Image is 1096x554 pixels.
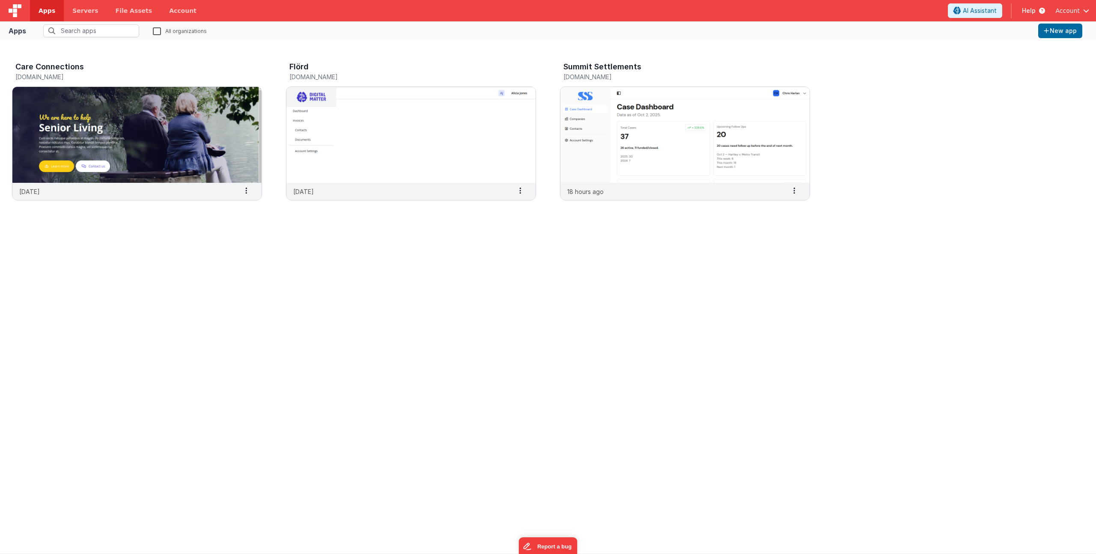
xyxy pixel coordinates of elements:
[15,74,241,80] h5: [DOMAIN_NAME]
[153,27,207,35] label: All organizations
[563,63,641,71] h3: Summit Settlements
[15,63,84,71] h3: Care Connections
[1038,24,1082,38] button: New app
[39,6,55,15] span: Apps
[289,63,309,71] h3: Flörd
[567,187,604,196] p: 18 hours ago
[9,26,26,36] div: Apps
[1055,6,1080,15] span: Account
[1022,6,1036,15] span: Help
[72,6,98,15] span: Servers
[293,187,314,196] p: [DATE]
[948,3,1002,18] button: AI Assistant
[43,24,139,37] input: Search apps
[19,187,40,196] p: [DATE]
[289,74,515,80] h5: [DOMAIN_NAME]
[116,6,152,15] span: File Assets
[563,74,789,80] h5: [DOMAIN_NAME]
[1055,6,1089,15] button: Account
[963,6,997,15] span: AI Assistant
